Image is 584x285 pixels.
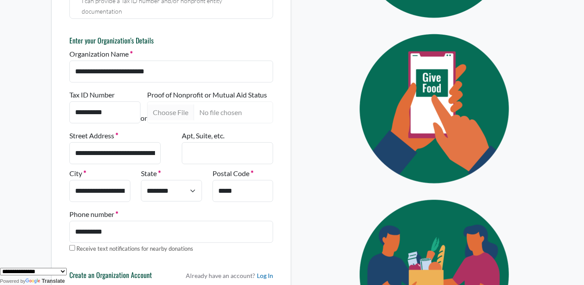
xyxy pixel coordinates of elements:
img: Google Translate [25,278,42,285]
a: Translate [25,278,65,284]
label: Apt, Suite, etc. [182,130,224,141]
label: Proof of Nonprofit or Mutual Aid Status [147,90,267,100]
label: Tax ID Number [69,90,115,100]
label: Receive text notifications for nearby donations [76,245,193,253]
h6: Enter your Organization's Details [69,36,273,45]
label: Street Address [69,130,118,141]
p: or [141,113,147,123]
label: Organization Name [69,49,133,59]
label: Postal Code [213,168,253,179]
label: City [69,168,86,179]
img: Eye Icon [339,26,533,191]
label: Phone number [69,209,118,220]
label: State [141,168,161,179]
